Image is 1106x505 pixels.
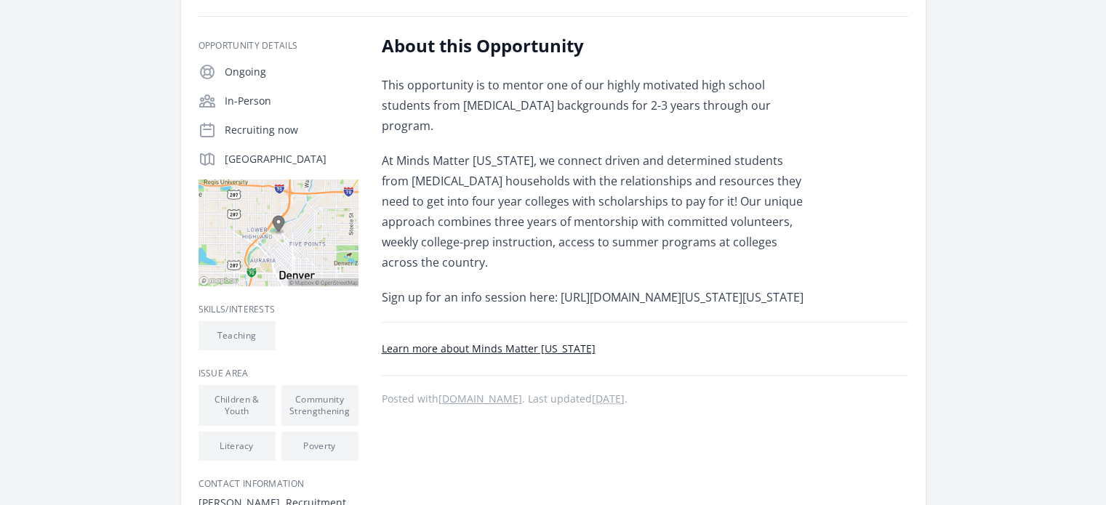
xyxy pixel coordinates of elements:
abbr: Wed, Jul 24, 2024 3:13 AM [592,392,625,405]
p: At Minds Matter [US_STATE], we connect driven and determined students from [MEDICAL_DATA] househo... [382,150,807,272]
p: [GEOGRAPHIC_DATA] [225,152,358,166]
li: Literacy [199,432,276,461]
h3: Contact Information [199,478,358,490]
p: Posted with . Last updated . [382,393,908,405]
li: Children & Youth [199,385,276,426]
h3: Skills/Interests [199,304,358,315]
p: Ongoing [225,65,358,79]
h3: Opportunity Details [199,40,358,52]
a: [DOMAIN_NAME] [438,392,522,405]
p: This opportunity is to mentor one of our highly motivated high school students from [MEDICAL_DATA... [382,75,807,136]
p: Recruiting now [225,123,358,137]
img: Map [199,179,358,286]
p: Sign up for an info session here: [URL][DOMAIN_NAME][US_STATE][US_STATE] [382,287,807,307]
p: In-Person [225,94,358,108]
li: Teaching [199,321,276,350]
li: Poverty [281,432,358,461]
h2: About this Opportunity [382,34,807,57]
h3: Issue area [199,368,358,379]
li: Community Strengthening [281,385,358,426]
a: Learn more about Minds Matter [US_STATE] [382,342,596,355]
